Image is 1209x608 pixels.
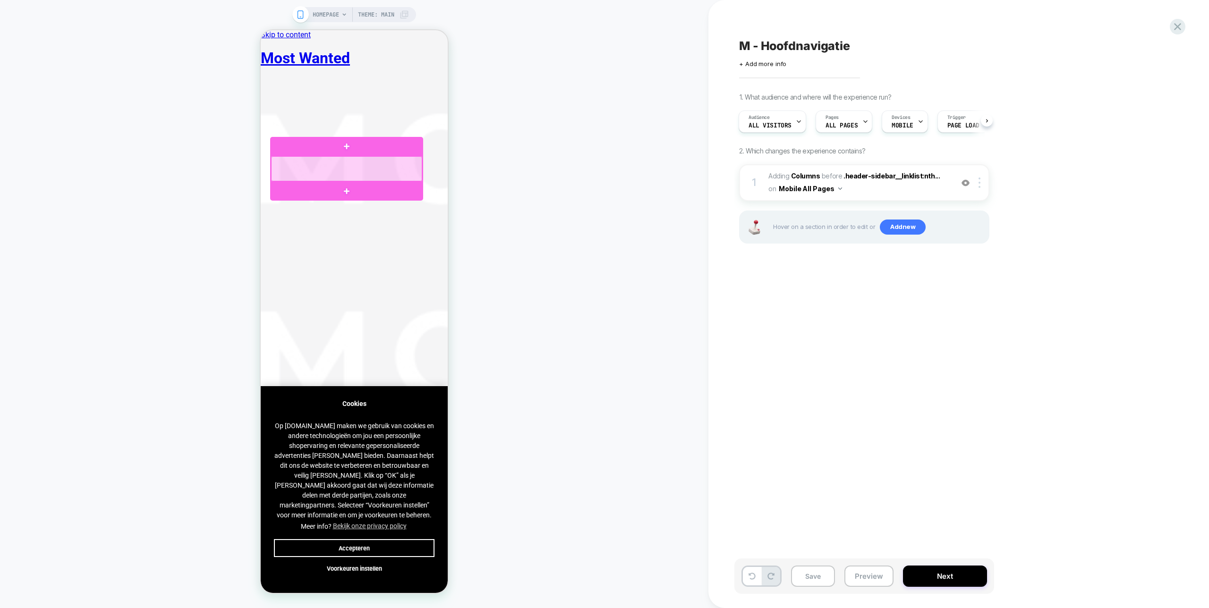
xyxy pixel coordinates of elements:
[826,114,839,121] span: Pages
[880,220,926,235] span: Add new
[739,60,786,68] span: + Add more info
[822,172,842,180] span: BEFORE
[749,173,759,192] div: 1
[768,183,776,194] span: on
[773,220,984,235] span: Hover on a section in order to edit or
[745,220,764,235] img: Joystick
[903,566,987,587] button: Next
[844,566,894,587] button: Preview
[739,39,850,53] span: M - Hoofdnavigatie
[962,179,970,187] img: crossed eye
[749,122,792,129] span: All Visitors
[947,122,979,129] span: Page Load
[768,172,820,180] span: Adding
[843,172,940,180] span: .header-sidebar__linklist:nth...
[313,7,339,22] span: HOMEPAGE
[358,7,394,22] span: Theme: MAIN
[791,172,820,180] b: Columns
[826,122,858,129] span: ALL PAGES
[838,187,842,190] img: down arrow
[749,114,770,121] span: Audience
[739,147,865,155] span: 2. Which changes the experience contains?
[791,566,835,587] button: Save
[979,177,980,188] img: close
[892,114,910,121] span: Devices
[13,369,174,378] div: Cookies
[892,122,913,129] span: MOBILE
[779,182,842,195] button: Mobile All Pages
[739,93,891,101] span: 1. What audience and where will the experience run?
[13,509,174,527] button: allow cookies
[947,114,966,121] span: Trigger
[13,391,174,503] span: Op [DOMAIN_NAME] maken we gebruik van cookies en andere technologieën om jou een persoonlijke sho...
[71,490,147,503] a: Bekijk onze privacy policy
[13,529,174,547] button: settings cookies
